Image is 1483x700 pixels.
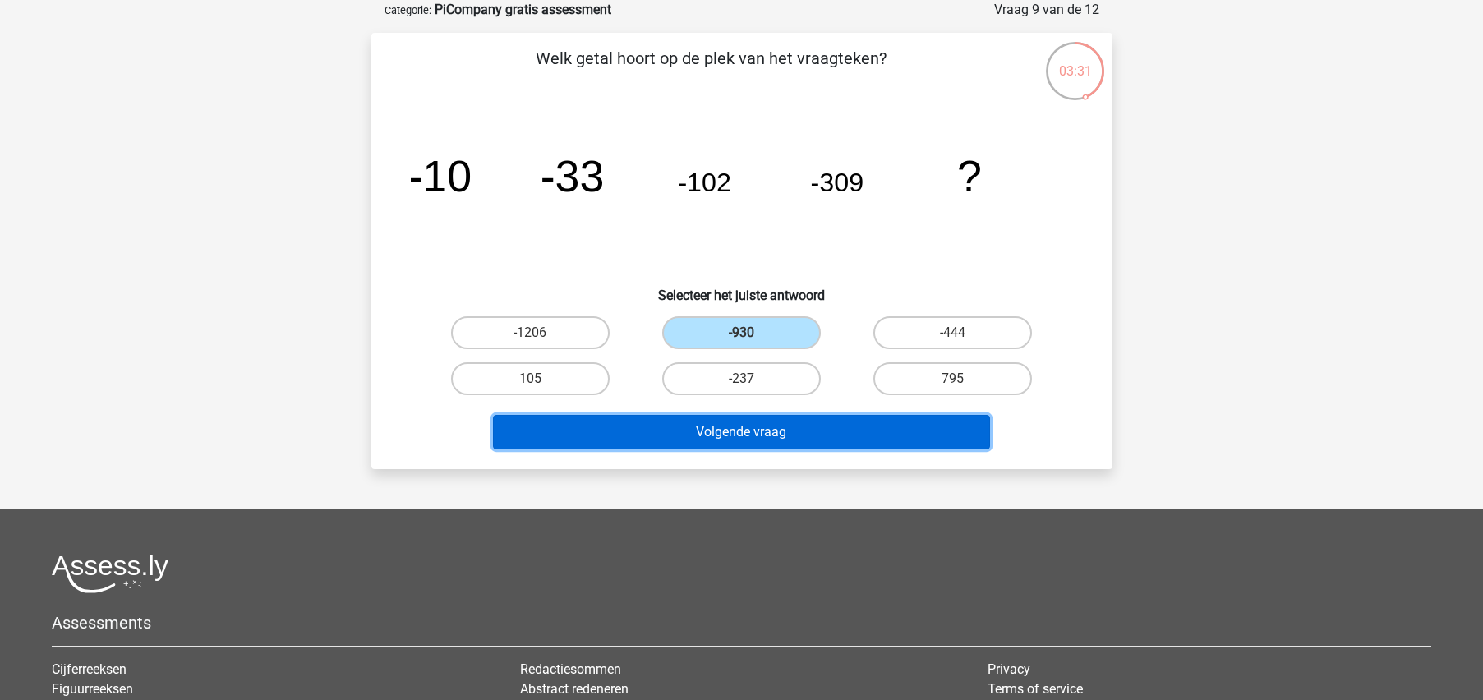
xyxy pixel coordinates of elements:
strong: PiCompany gratis assessment [435,2,611,17]
label: -237 [662,362,821,395]
a: Terms of service [988,681,1083,697]
label: -444 [873,316,1032,349]
tspan: ? [957,151,982,200]
button: Volgende vraag [493,415,990,449]
label: -1206 [451,316,610,349]
label: 105 [451,362,610,395]
h5: Assessments [52,613,1431,633]
label: -930 [662,316,821,349]
a: Privacy [988,661,1030,677]
tspan: -102 [678,168,731,197]
div: 03:31 [1044,40,1106,81]
img: Assessly logo [52,555,168,593]
a: Abstract redeneren [520,681,629,697]
tspan: -10 [408,151,472,200]
p: Welk getal hoort op de plek van het vraagteken? [398,46,1025,95]
a: Figuurreeksen [52,681,133,697]
tspan: -33 [540,151,604,200]
h6: Selecteer het juiste antwoord [398,274,1086,303]
small: Categorie: [385,4,431,16]
a: Cijferreeksen [52,661,127,677]
a: Redactiesommen [520,661,621,677]
tspan: -309 [810,168,864,197]
label: 795 [873,362,1032,395]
